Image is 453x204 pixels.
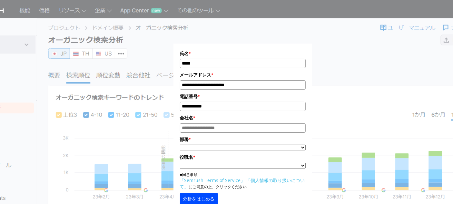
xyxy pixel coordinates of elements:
[180,177,245,183] a: 「Semrush Terms of Service」
[180,71,306,78] label: メールアドレス
[180,136,306,143] label: 部署
[180,114,306,121] label: 会社名
[180,177,305,189] a: 「個人情報の取り扱いについて」
[180,50,306,57] label: 氏名
[180,154,306,161] label: 役職名
[180,93,306,100] label: 電話番号
[180,172,306,190] p: ■同意事項 にご同意の上、クリックください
